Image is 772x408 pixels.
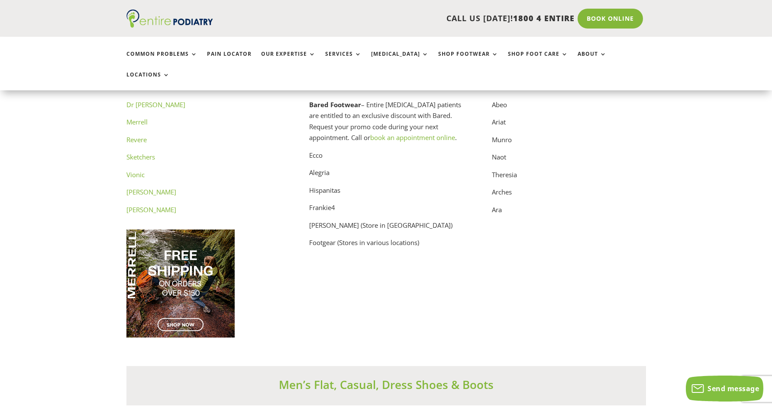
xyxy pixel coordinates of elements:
[508,51,568,70] a: Shop Foot Care
[309,202,463,220] p: Frankie4
[438,51,498,70] a: Shop Footwear
[126,205,176,214] a: [PERSON_NAME]
[686,376,763,402] button: Send message
[492,134,646,152] p: Munro
[126,72,170,90] a: Locations
[492,169,646,187] p: Theresia
[261,51,316,70] a: Our Expertise
[126,135,147,144] a: Revere
[578,51,607,70] a: About
[126,377,646,397] h3: Men’s Flat, Casual, Dress Shoes & Boots
[371,51,429,70] a: [MEDICAL_DATA]
[513,13,575,23] span: 1800 4 ENTIRE
[492,204,646,216] p: Ara
[578,9,643,29] a: Book Online
[246,13,575,24] p: CALL US [DATE]!
[126,188,176,196] a: [PERSON_NAME]
[126,170,145,179] a: Vionic
[126,100,185,109] a: Dr [PERSON_NAME]
[309,150,463,168] p: Ecco
[492,99,646,117] p: Abeo
[309,237,463,249] p: Footgear (Stores in various locations)
[309,220,463,238] p: [PERSON_NAME] (Store in [GEOGRAPHIC_DATA])
[126,118,148,126] a: Merrell
[309,185,463,203] p: Hispanitas
[309,167,463,185] p: Alegria
[126,21,213,29] a: Entire Podiatry
[707,384,759,393] span: Send message
[370,133,455,142] a: book an appointment online
[492,117,646,134] p: Ariat
[325,51,362,70] a: Services
[126,10,213,28] img: logo (1)
[126,153,155,161] a: Sketchers
[309,100,361,109] strong: Bared Footwear
[126,51,197,70] a: Common Problems
[492,187,646,204] p: Arches
[309,99,463,150] p: – Entire [MEDICAL_DATA] patients are entitled to an exclusive discount with Bared. Request your p...
[492,152,646,169] p: Naot
[207,51,252,70] a: Pain Locator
